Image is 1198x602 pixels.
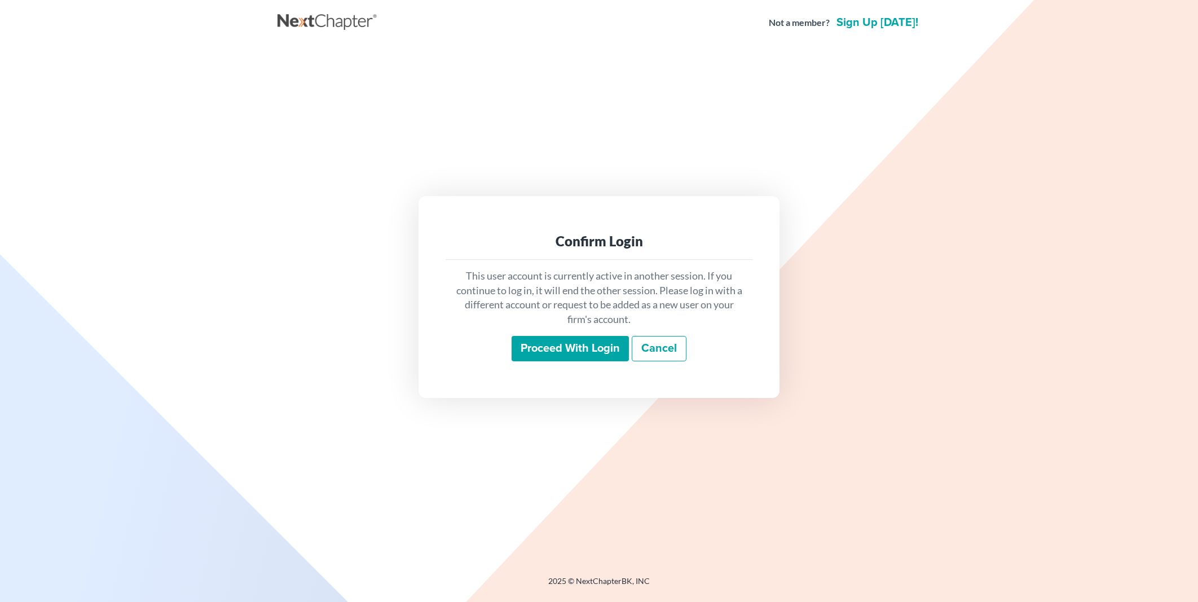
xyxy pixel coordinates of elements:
input: Proceed with login [512,336,629,362]
div: 2025 © NextChapterBK, INC [278,576,920,596]
a: Sign up [DATE]! [834,17,920,28]
a: Cancel [632,336,686,362]
div: Confirm Login [455,232,743,250]
p: This user account is currently active in another session. If you continue to log in, it will end ... [455,269,743,327]
strong: Not a member? [769,16,830,29]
